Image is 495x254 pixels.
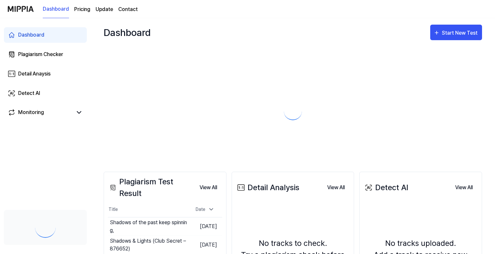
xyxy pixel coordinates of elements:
th: Title [108,202,188,217]
a: Detail Anaysis [4,66,87,82]
a: Dashboard [4,27,87,43]
div: Monitoring [18,109,44,116]
div: Detail Anaysis [18,70,51,78]
a: Monitoring [8,109,73,116]
button: View All [322,181,350,194]
div: Dashboard [104,25,151,40]
a: Plagiarism Checker [4,47,87,62]
button: Pricing [74,6,90,13]
div: Plagiarism Test Result [108,176,194,199]
button: View All [194,181,222,194]
a: Update [96,6,113,13]
div: Date [193,204,217,215]
div: Dashboard [18,31,44,39]
button: View All [450,181,478,194]
div: Plagiarism Checker [18,51,63,58]
div: Detail Analysis [236,182,299,193]
div: Detect AI [18,89,40,97]
a: Contact [118,6,138,13]
button: Start New Test [430,25,482,40]
div: Detect AI [363,182,408,193]
td: [DATE] [188,217,222,236]
a: Detect AI [4,86,87,101]
a: Dashboard [43,0,69,18]
div: Shadows of the past keep spinning, [110,219,188,234]
div: Shadows & Lights (Club Secret – 876652) [110,237,188,253]
div: Start New Test [442,29,479,37]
